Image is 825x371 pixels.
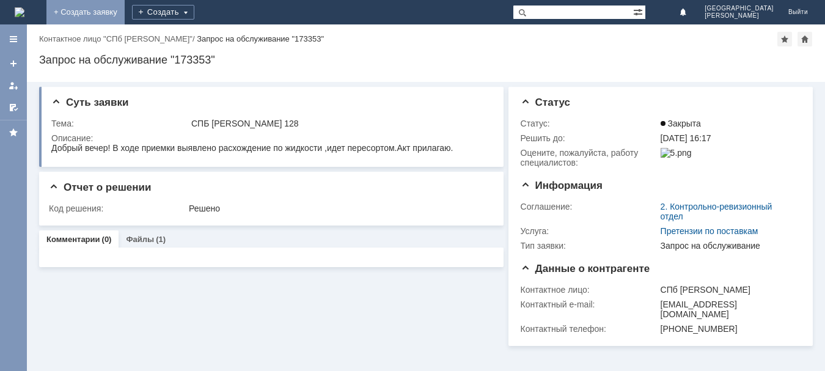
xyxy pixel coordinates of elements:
div: (1) [156,235,166,244]
div: Описание: [51,133,489,143]
div: Код решения: [49,204,186,213]
span: Закрыта [661,119,701,128]
div: Запрос на обслуживание "173353" [197,34,324,43]
a: Комментарии [46,235,100,244]
div: Oцените, пожалуйста, работу специалистов: [521,148,658,167]
img: 5.png [661,148,692,158]
span: [PERSON_NAME] [705,12,774,20]
div: Тема: [51,119,189,128]
div: Создать [132,5,194,20]
div: [PHONE_NUMBER] [661,324,796,334]
div: Сделать домашней страницей [798,32,812,46]
div: (0) [102,235,112,244]
a: Контактное лицо "СПб [PERSON_NAME]" [39,34,193,43]
div: Запрос на обслуживание "173353" [39,54,813,66]
span: Отчет о решении [49,182,151,193]
span: Информация [521,180,603,191]
div: Решить до: [521,133,658,143]
div: Тип заявки: [521,241,658,251]
a: Претензии по поставкам [661,226,758,236]
span: Расширенный поиск [633,6,645,17]
a: Создать заявку [4,54,23,73]
div: Услуга: [521,226,658,236]
span: Данные о контрагенте [521,263,650,274]
a: Мои согласования [4,98,23,117]
div: СПБ [PERSON_NAME] 128 [191,119,486,128]
div: Соглашение: [521,202,658,211]
span: Статус [521,97,570,108]
a: Файлы [126,235,154,244]
div: Контактный телефон: [521,324,658,334]
div: СПб [PERSON_NAME] [661,285,796,295]
div: / [39,34,197,43]
a: Перейти на домашнюю страницу [15,7,24,17]
div: Статус: [521,119,658,128]
div: Контактный e-mail: [521,299,658,309]
div: Контактное лицо: [521,285,658,295]
span: Суть заявки [51,97,128,108]
div: Решено [189,204,486,213]
a: 2. Контрольно-ревизионный отдел [661,202,772,221]
span: [GEOGRAPHIC_DATA] [705,5,774,12]
div: [EMAIL_ADDRESS][DOMAIN_NAME] [661,299,796,319]
div: Запрос на обслуживание [661,241,796,251]
div: Добавить в избранное [777,32,792,46]
img: logo [15,7,24,17]
span: [DATE] 16:17 [661,133,711,143]
a: Мои заявки [4,76,23,95]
